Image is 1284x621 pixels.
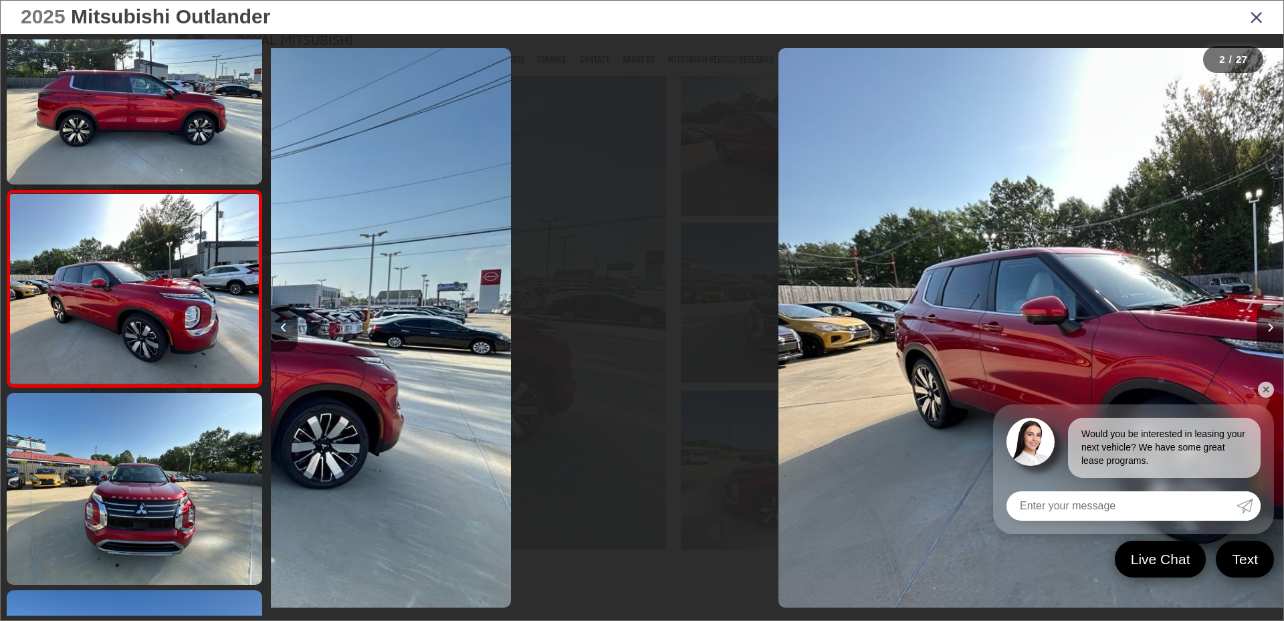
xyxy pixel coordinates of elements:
[21,5,66,27] span: 2025
[1250,8,1263,25] i: Close gallery
[271,305,298,352] button: Previous image
[1219,53,1224,65] span: 2
[1006,418,1055,466] img: Agent profile photo
[1228,55,1233,64] span: /
[1216,541,1274,578] a: Text
[1124,550,1197,568] span: Live Chat
[1236,53,1247,65] span: 27
[1068,418,1261,478] div: Would you be interested in leasing your next vehicle? We have some great lease programs.
[1257,305,1283,352] button: Next image
[4,392,264,587] img: 2025 Mitsubishi Outlander SE
[1237,491,1261,521] a: Submit
[7,194,261,384] img: 2025 Mitsubishi Outlander SE
[1006,491,1237,521] input: Enter your message
[1115,541,1206,578] a: Live Chat
[1225,550,1265,568] span: Text
[71,5,270,27] span: Mitsubishi Outlander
